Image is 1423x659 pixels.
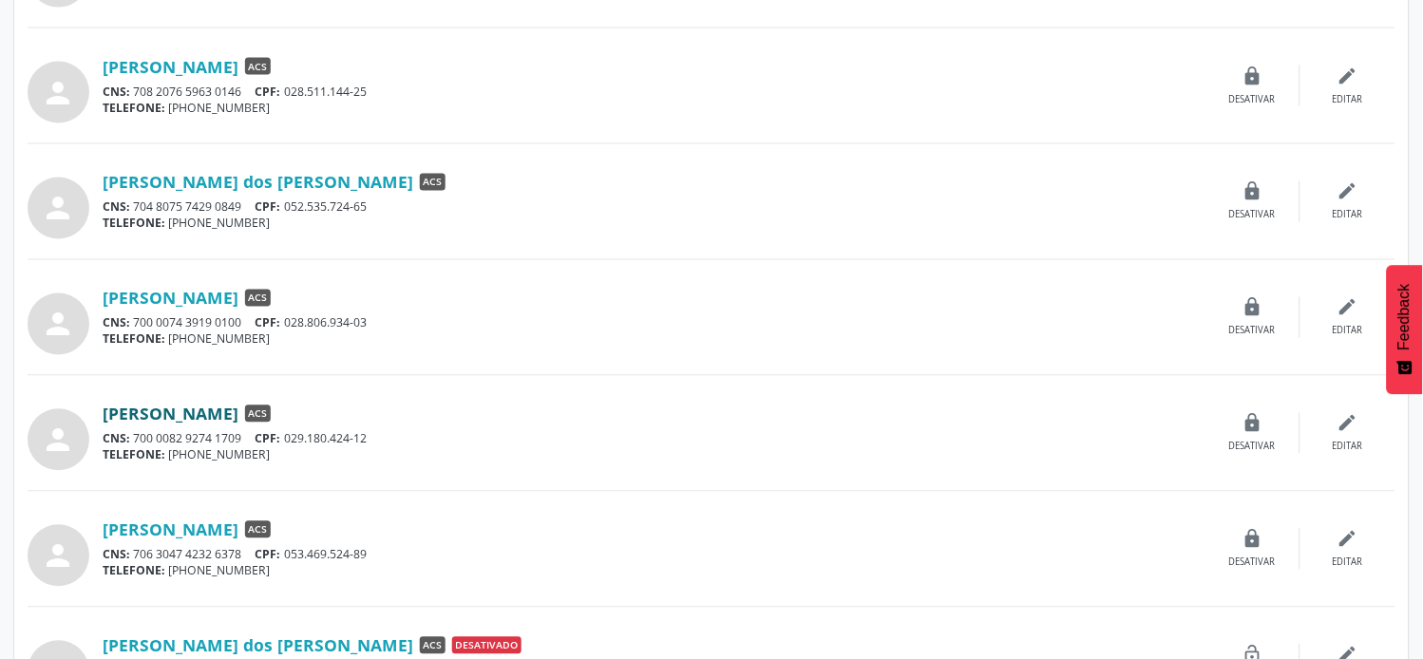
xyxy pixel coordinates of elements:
[245,58,271,75] span: ACS
[103,84,1205,100] div: 708 2076 5963 0146 028.511.144-25
[1229,93,1276,106] div: Desativar
[1333,209,1363,222] div: Editar
[245,290,271,307] span: ACS
[103,199,130,216] span: CNS:
[103,635,413,656] a: [PERSON_NAME] dos [PERSON_NAME]
[1338,181,1358,202] i: edit
[42,308,76,342] i: person
[103,199,1205,216] div: 704 8075 7429 0849 052.535.724-65
[256,547,281,563] span: CPF:
[42,424,76,458] i: person
[420,174,446,191] span: ACS
[1229,556,1276,570] div: Desativar
[245,405,271,423] span: ACS
[103,84,130,100] span: CNS:
[42,76,76,110] i: person
[103,431,130,447] span: CNS:
[103,100,1205,116] div: [PHONE_NUMBER]
[1338,413,1358,434] i: edit
[103,547,130,563] span: CNS:
[1338,529,1358,550] i: edit
[256,315,281,331] span: CPF:
[103,519,238,540] a: [PERSON_NAME]
[103,331,165,348] span: TELEFONE:
[1243,529,1263,550] i: lock
[1243,181,1263,202] i: lock
[1243,297,1263,318] i: lock
[1396,284,1414,350] span: Feedback
[256,199,281,216] span: CPF:
[103,404,238,424] a: [PERSON_NAME]
[452,637,522,654] span: Desativado
[103,331,1205,348] div: [PHONE_NUMBER]
[1338,66,1358,86] i: edit
[103,315,130,331] span: CNS:
[1333,556,1363,570] div: Editar
[103,447,1205,463] div: [PHONE_NUMBER]
[103,547,1205,563] div: 706 3047 4232 6378 053.469.524-89
[103,288,238,309] a: [PERSON_NAME]
[103,447,165,463] span: TELEFONE:
[103,563,1205,579] div: [PHONE_NUMBER]
[103,216,1205,232] div: [PHONE_NUMBER]
[1333,325,1363,338] div: Editar
[103,172,413,193] a: [PERSON_NAME] dos [PERSON_NAME]
[1229,209,1276,222] div: Desativar
[103,563,165,579] span: TELEFONE:
[42,539,76,574] i: person
[256,84,281,100] span: CPF:
[1387,265,1423,394] button: Feedback - Mostrar pesquisa
[1229,325,1276,338] div: Desativar
[103,56,238,77] a: [PERSON_NAME]
[103,431,1205,447] div: 700 0082 9274 1709 029.180.424-12
[103,315,1205,331] div: 700 0074 3919 0100 028.806.934-03
[1338,297,1358,318] i: edit
[1333,93,1363,106] div: Editar
[256,431,281,447] span: CPF:
[245,521,271,538] span: ACS
[1243,66,1263,86] i: lock
[420,637,446,654] span: ACS
[1229,441,1276,454] div: Desativar
[42,192,76,226] i: person
[103,216,165,232] span: TELEFONE:
[103,100,165,116] span: TELEFONE:
[1243,413,1263,434] i: lock
[1333,441,1363,454] div: Editar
